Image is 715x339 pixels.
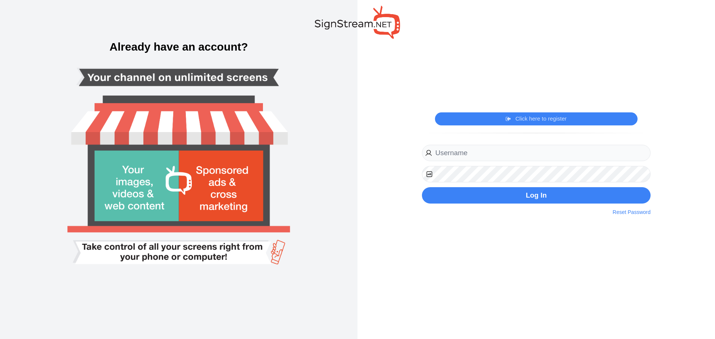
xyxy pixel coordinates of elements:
[422,187,651,204] button: Log In
[506,115,566,122] a: Click here to register
[42,17,316,322] img: Smart tv login
[7,41,350,52] h3: Already have an account?
[613,208,651,216] a: Reset Password
[422,145,651,161] input: Username
[315,6,400,39] img: SignStream.NET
